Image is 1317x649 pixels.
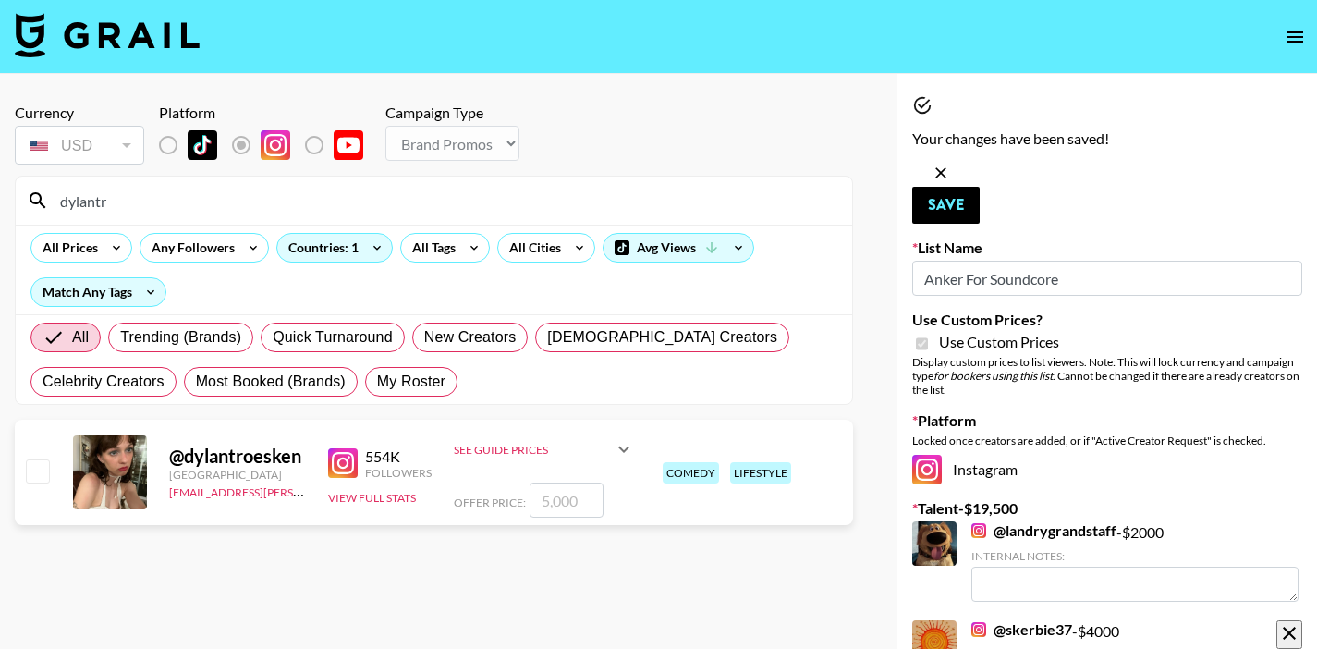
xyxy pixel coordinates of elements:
div: @ dylantroesken [169,445,306,468]
div: comedy [663,462,719,484]
label: Use Custom Prices? [912,311,1302,329]
span: Offer Price: [454,496,526,509]
span: Use Custom Prices [939,333,1059,351]
div: USD [18,129,140,162]
input: 5,000 [530,483,604,518]
a: [EMAIL_ADDRESS][PERSON_NAME][DOMAIN_NAME] [169,482,443,499]
img: Instagram [328,448,358,478]
label: Platform [912,411,1302,430]
div: Avg Views [604,234,753,262]
div: Display custom prices to list viewers. Note: This will lock currency and campaign type . Cannot b... [912,355,1302,397]
div: All Tags [401,234,459,262]
div: Instagram [912,455,1302,484]
img: Instagram [971,622,986,637]
button: open drawer [1276,18,1313,55]
div: All Prices [31,234,102,262]
label: Talent - $ 19,500 [912,499,1302,518]
div: Any Followers [140,234,238,262]
span: New Creators [424,326,517,349]
span: All [72,326,89,349]
img: Grail Talent [15,13,200,57]
div: [GEOGRAPHIC_DATA] [169,468,306,482]
div: - $ 2000 [971,521,1299,602]
label: List Name [912,239,1302,257]
span: My Roster [377,371,445,393]
img: TikTok [188,130,217,160]
span: Most Booked (Brands) [196,371,346,393]
div: Internal Notes: [971,549,1299,563]
div: Campaign Type [385,104,519,122]
div: See Guide Prices [454,427,635,471]
span: Celebrity Creators [43,371,165,393]
img: Instagram [971,523,986,538]
span: [DEMOGRAPHIC_DATA] Creators [547,326,777,349]
div: 554K [365,447,432,466]
div: List locked to Instagram. [159,126,378,165]
div: Followers [365,466,432,480]
div: Your changes have been saved! [912,122,1302,155]
button: remove [1276,620,1302,649]
img: Instagram [261,130,290,160]
input: Search by User Name [49,186,841,215]
div: Match Any Tags [31,278,165,306]
span: Trending (Brands) [120,326,241,349]
div: Currency is locked to USD [15,122,144,168]
button: Close [927,159,955,187]
a: @landrygrandstaff [971,521,1116,540]
div: All Cities [498,234,565,262]
button: Save [912,187,980,224]
div: See Guide Prices [454,443,613,457]
div: Currency [15,104,144,122]
img: YouTube [334,130,363,160]
div: Locked once creators are added, or if "Active Creator Request" is checked. [912,434,1302,447]
em: for bookers using this list [933,369,1053,383]
span: Quick Turnaround [273,326,393,349]
a: @skerbie37 [971,620,1072,639]
button: View Full Stats [328,491,416,505]
div: Platform [159,104,378,122]
div: lifestyle [730,462,791,484]
img: Instagram [912,455,942,484]
div: Countries: 1 [277,234,392,262]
